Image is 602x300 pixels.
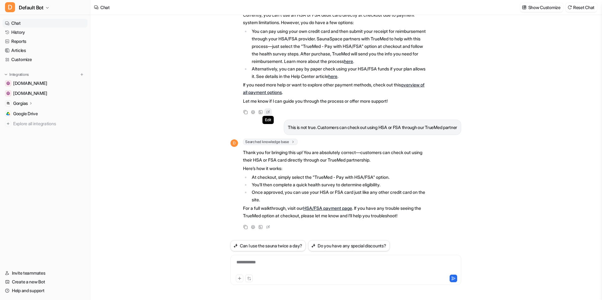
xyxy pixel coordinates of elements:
[13,90,47,96] span: [DOMAIN_NAME]
[100,4,110,11] div: Chat
[3,277,87,286] a: Create a new Bot
[243,139,298,145] span: Searched knowledge base
[230,139,238,147] span: D
[3,89,87,98] a: sauna.space[DOMAIN_NAME]
[243,149,426,164] p: Thank you for bringing this up! You are absolutely correct—customers can check out using their HS...
[568,5,572,10] img: reset
[13,111,38,117] span: Google Drive
[3,109,87,118] a: Google DriveGoogle Drive
[243,165,426,172] p: Here’s how it works:
[250,173,426,181] li: At checkout, simply select the "TrueMed - Pay with HSA/FSA" option.
[520,3,563,12] button: Show Customize
[5,2,15,12] span: D
[19,3,44,12] span: Default Bot
[3,55,87,64] a: Customize
[250,28,426,65] li: You can pay using your own credit card and then submit your receipt for reimbursement through you...
[344,59,353,64] a: here
[13,100,28,106] p: Gorgias
[250,189,426,204] li: Once approved, you can use your HSA or FSA card just like any other credit card on the site.
[566,3,597,12] button: Reset Chat
[230,240,306,251] button: Can I use the sauna twice a day?
[13,119,85,129] span: Explore all integrations
[528,4,561,11] p: Show Customize
[243,97,426,105] p: Let me know if I can guide you through the process or offer more support!
[3,79,87,88] a: help.sauna.space[DOMAIN_NAME]
[80,72,84,77] img: menu_add.svg
[3,46,87,55] a: Articles
[250,181,426,189] li: You’ll then complete a quick health survey to determine eligibility.
[243,11,426,26] p: Currently, you can't use an HSA or FSA debit card directly at checkout due to payment system limi...
[308,240,389,251] button: Do you have any special discounts?
[13,80,47,86] span: [DOMAIN_NAME]
[3,19,87,28] a: Chat
[522,5,526,10] img: customize
[328,74,337,79] a: here
[5,121,11,127] img: explore all integrations
[4,72,8,77] img: expand menu
[243,81,426,96] p: If you need more help or want to explore other payment methods, check out this .
[250,65,426,80] li: Alternatively, you can pay by paper check using your HSA/FSA funds if your plan allows it. See de...
[6,112,10,116] img: Google Drive
[288,124,457,131] p: This is not true. Customers can check out using HSA or FSA through our TrueMed partner
[262,116,274,124] span: Edit
[3,37,87,46] a: Reports
[6,101,10,105] img: Gorgias
[6,91,10,95] img: sauna.space
[3,286,87,295] a: Help and support
[3,119,87,128] a: Explore all integrations
[3,28,87,37] a: History
[3,71,31,78] button: Integrations
[9,72,29,77] p: Integrations
[6,81,10,85] img: help.sauna.space
[3,269,87,277] a: Invite teammates
[303,205,352,211] a: HSA/FSA payment page
[243,204,426,220] p: For a full walkthrough, visit our . If you have any trouble seeing the TrueMed option at checkout...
